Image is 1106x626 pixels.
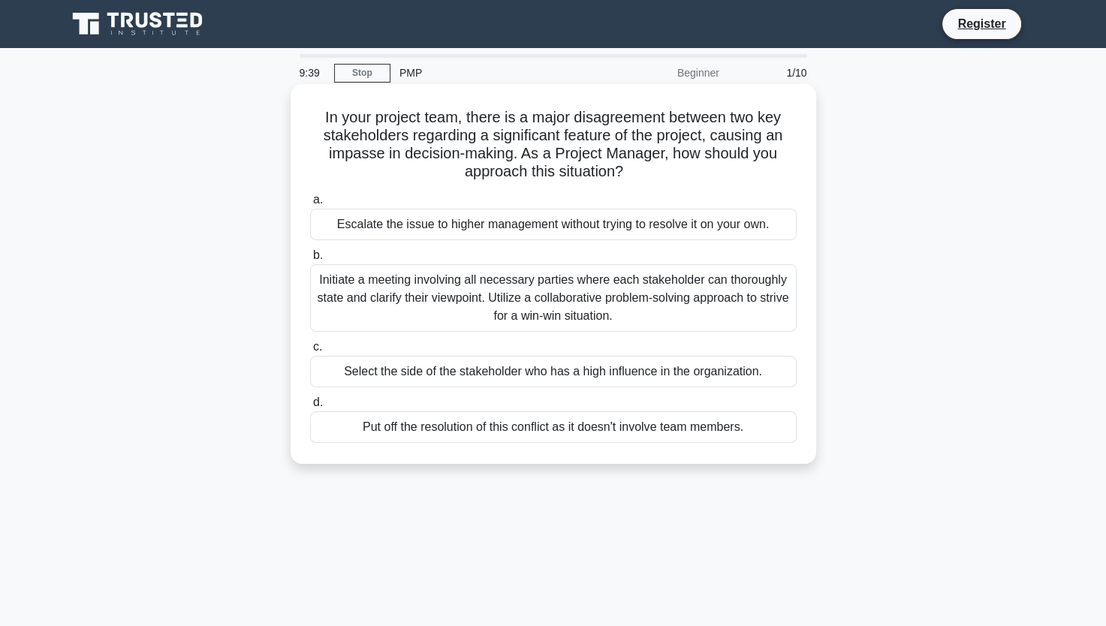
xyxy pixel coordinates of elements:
div: Beginner [597,58,728,88]
div: Escalate the issue to higher management without trying to resolve it on your own. [310,209,797,240]
div: Initiate a meeting involving all necessary parties where each stakeholder can thoroughly state an... [310,264,797,332]
div: Put off the resolution of this conflict as it doesn't involve team members. [310,411,797,443]
h5: In your project team, there is a major disagreement between two key stakeholders regarding a sign... [309,108,798,182]
span: d. [313,396,323,408]
span: c. [313,340,322,353]
span: b. [313,248,323,261]
div: 1/10 [728,58,816,88]
div: Select the side of the stakeholder who has a high influence in the organization. [310,356,797,387]
div: 9:39 [291,58,334,88]
div: PMP [390,58,597,88]
a: Stop [334,64,390,83]
span: a. [313,193,323,206]
a: Register [948,14,1014,33]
